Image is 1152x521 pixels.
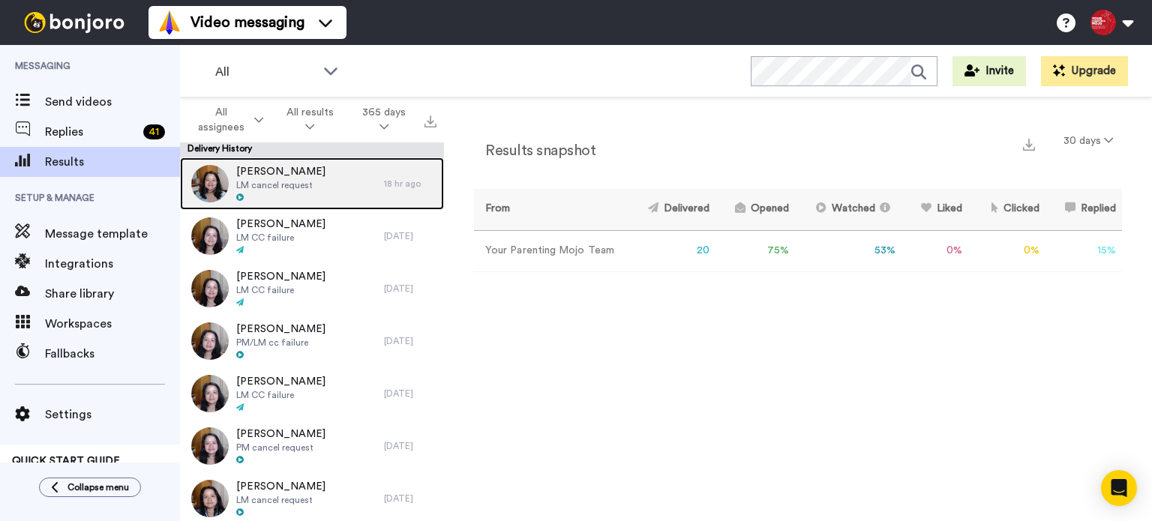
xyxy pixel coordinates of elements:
span: Settings [45,406,180,424]
div: [DATE] [384,230,436,242]
span: Results [45,153,180,171]
img: e02f267f-58d0-470c-94f4-3031c545fe9f-thumb.jpg [191,375,229,412]
span: LM CC failure [236,389,325,401]
a: [PERSON_NAME]PM/LM cc failure[DATE] [180,315,444,367]
img: 34c4bdac-9385-4188-abbe-a75bebecaf93-thumb.jpg [191,480,229,517]
div: [DATE] [384,283,436,295]
div: [DATE] [384,388,436,400]
h2: Results snapshot [474,142,595,159]
span: Fallbacks [45,345,180,363]
span: PM cancel request [236,442,325,454]
span: [PERSON_NAME] [236,479,325,494]
span: [PERSON_NAME] [236,427,325,442]
td: Your Parenting Mojo Team [474,230,628,271]
span: All assignees [192,105,251,135]
td: 53 % [795,230,901,271]
div: [DATE] [384,335,436,347]
span: All [215,63,316,81]
th: Watched [795,189,901,230]
td: 75 % [715,230,795,271]
span: PM/LM cc failure [236,337,325,349]
span: LM CC failure [236,232,325,244]
span: Message template [45,225,180,243]
td: 20 [628,230,715,271]
span: [PERSON_NAME] [236,322,325,337]
span: [PERSON_NAME] [236,164,325,179]
div: [DATE] [384,440,436,452]
img: fed6558b-b7ae-4bfe-9cef-5e64d0d683e6-thumb.jpg [191,322,229,360]
img: bj-logo-header-white.svg [18,12,130,33]
button: 365 days [348,99,420,141]
td: 15 % [1045,230,1122,271]
button: All results [272,99,348,141]
a: [PERSON_NAME]LM cancel request18 hr ago [180,157,444,210]
button: Export all results that match these filters now. [420,109,441,131]
span: Video messaging [190,12,304,33]
span: [PERSON_NAME] [236,374,325,389]
button: Upgrade [1041,56,1128,86]
button: Invite [952,56,1026,86]
span: Collapse menu [67,481,129,493]
td: 0 % [901,230,967,271]
img: export.svg [424,115,436,127]
img: 2e41d07f-1262-4884-9d9c-f81f30bc2d6f-thumb.jpg [191,270,229,307]
span: Replies [45,123,137,141]
span: LM CC failure [236,284,325,296]
td: 0 % [968,230,1045,271]
img: f6803a42-8c49-40b0-9419-7867f90aff76-thumb.jpg [191,217,229,255]
th: Liked [901,189,967,230]
div: 41 [143,124,165,139]
img: 07aefe7a-a6d8-4854-9130-b080a4648211-thumb.jpg [191,427,229,465]
button: All assignees [183,99,272,141]
div: 18 hr ago [384,178,436,190]
th: From [474,189,628,230]
th: Clicked [968,189,1045,230]
span: [PERSON_NAME] [236,217,325,232]
a: [PERSON_NAME]LM CC failure[DATE] [180,210,444,262]
img: vm-color.svg [157,10,181,34]
div: Open Intercom Messenger [1101,470,1137,506]
span: LM cancel request [236,494,325,506]
span: [PERSON_NAME] [236,269,325,284]
button: Export a summary of each team member’s results that match this filter now. [1018,133,1039,154]
th: Replied [1045,189,1122,230]
button: 30 days [1054,127,1122,154]
span: LM cancel request [236,179,325,191]
th: Delivered [628,189,715,230]
span: Integrations [45,255,180,273]
span: Send videos [45,93,180,111]
span: Share library [45,285,180,303]
a: [PERSON_NAME]LM CC failure[DATE] [180,367,444,420]
img: c711b863-b92a-4af5-9426-b43ec09f3291-thumb.jpg [191,165,229,202]
button: Collapse menu [39,478,141,497]
div: Delivery History [180,142,444,157]
img: export.svg [1023,139,1035,151]
th: Opened [715,189,795,230]
span: Workspaces [45,315,180,333]
span: QUICK START GUIDE [12,456,120,466]
a: [PERSON_NAME]LM CC failure[DATE] [180,262,444,315]
a: [PERSON_NAME]PM cancel request[DATE] [180,420,444,472]
div: [DATE] [384,493,436,505]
